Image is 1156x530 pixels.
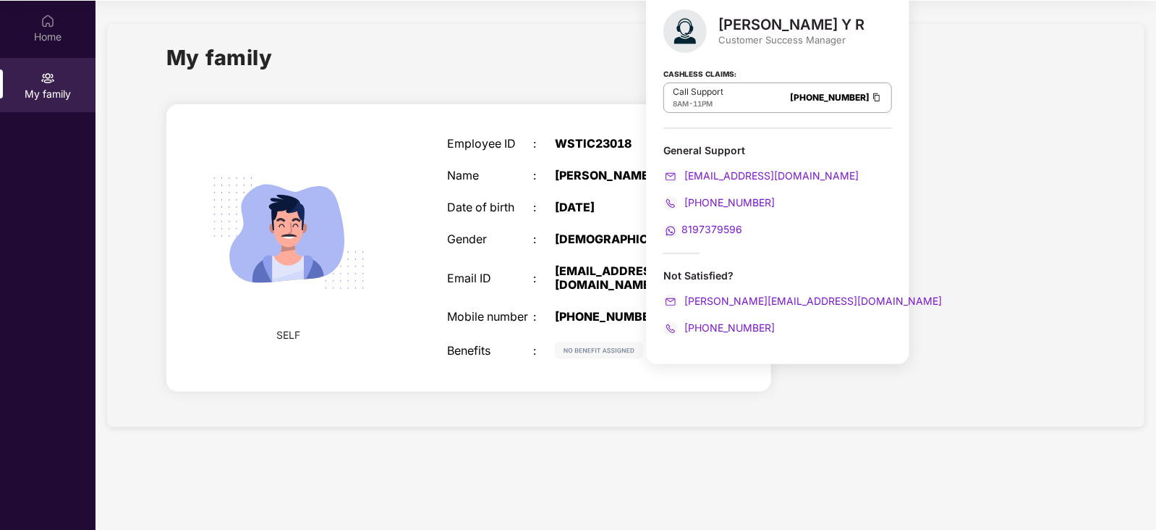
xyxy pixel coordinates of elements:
div: Mobile number [447,310,533,324]
a: [PHONE_NUMBER] [663,321,775,334]
div: Benefits [447,344,533,358]
div: Date of birth [447,201,533,214]
div: Name [447,169,533,182]
img: svg+xml;base64,PHN2ZyB4bWxucz0iaHR0cDovL3d3dy53My5vcmcvMjAwMC9zdmciIHdpZHRoPSIyMjQiIGhlaWdodD0iMT... [195,139,383,327]
div: [PERSON_NAME] Y R [718,16,864,33]
span: 11PM [693,99,713,108]
a: [PERSON_NAME][EMAIL_ADDRESS][DOMAIN_NAME] [663,295,942,307]
span: 8AM [673,99,689,108]
img: svg+xml;base64,PHN2ZyB4bWxucz0iaHR0cDovL3d3dy53My5vcmcvMjAwMC9zdmciIHdpZHRoPSIyMCIgaGVpZ2h0PSIyMC... [663,321,678,336]
div: : [534,137,556,151]
a: [EMAIL_ADDRESS][DOMAIN_NAME] [663,169,859,182]
div: : [534,272,556,285]
div: [EMAIL_ADDRESS][DOMAIN_NAME] [555,264,706,292]
a: [PHONE_NUMBER] [663,196,775,209]
span: [EMAIL_ADDRESS][DOMAIN_NAME] [681,169,859,182]
img: svg+xml;base64,PHN2ZyB4bWxucz0iaHR0cDovL3d3dy53My5vcmcvMjAwMC9zdmciIHdpZHRoPSIyMCIgaGVpZ2h0PSIyMC... [663,196,678,211]
img: svg+xml;base64,PHN2ZyB4bWxucz0iaHR0cDovL3d3dy53My5vcmcvMjAwMC9zdmciIHdpZHRoPSIyMCIgaGVpZ2h0PSIyMC... [663,295,678,309]
p: Call Support [673,86,723,98]
span: [PERSON_NAME][EMAIL_ADDRESS][DOMAIN_NAME] [681,295,942,307]
div: [PERSON_NAME] [555,169,706,182]
span: [PHONE_NUMBER] [681,321,775,334]
strong: Cashless Claims: [663,65,736,81]
img: Clipboard Icon [871,91,883,104]
div: General Support [663,143,892,157]
div: [DEMOGRAPHIC_DATA] [555,232,706,246]
img: svg+xml;base64,PHN2ZyB4bWxucz0iaHR0cDovL3d3dy53My5vcmcvMjAwMC9zdmciIHdpZHRoPSIxMjIiIGhlaWdodD0iMj... [555,342,643,359]
div: - [673,98,723,109]
div: : [534,344,556,358]
div: Email ID [447,272,533,285]
span: [PHONE_NUMBER] [681,196,775,209]
div: Customer Success Manager [718,33,864,46]
div: : [534,169,556,182]
img: svg+xml;base64,PHN2ZyB4bWxucz0iaHR0cDovL3d3dy53My5vcmcvMjAwMC9zdmciIHdpZHRoPSIyMCIgaGVpZ2h0PSIyMC... [663,224,678,238]
span: SELF [277,327,301,343]
div: WSTIC23018 [555,137,706,151]
div: [DATE] [555,201,706,214]
a: 8197379596 [663,223,742,235]
img: svg+xml;base64,PHN2ZyB4bWxucz0iaHR0cDovL3d3dy53My5vcmcvMjAwMC9zdmciIHhtbG5zOnhsaW5rPSJodHRwOi8vd3... [663,9,707,53]
span: 8197379596 [681,223,742,235]
div: : [534,310,556,324]
h1: My family [166,41,273,74]
a: [PHONE_NUMBER] [790,92,870,103]
div: [PHONE_NUMBER] [555,310,706,324]
img: svg+xml;base64,PHN2ZyB3aWR0aD0iMjAiIGhlaWdodD0iMjAiIHZpZXdCb3g9IjAgMCAyMCAyMCIgZmlsbD0ibm9uZSIgeG... [41,71,55,85]
div: Not Satisfied? [663,269,892,336]
div: Employee ID [447,137,533,151]
img: svg+xml;base64,PHN2ZyB4bWxucz0iaHR0cDovL3d3dy53My5vcmcvMjAwMC9zdmciIHdpZHRoPSIyMCIgaGVpZ2h0PSIyMC... [663,169,678,184]
div: Not Satisfied? [663,269,892,282]
div: : [534,201,556,214]
img: svg+xml;base64,PHN2ZyBpZD0iSG9tZSIgeG1sbnM9Imh0dHA6Ly93d3cudzMub3JnLzIwMDAvc3ZnIiB3aWR0aD0iMjAiIG... [41,14,55,28]
div: Gender [447,232,533,246]
div: General Support [663,143,892,238]
div: : [534,232,556,246]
